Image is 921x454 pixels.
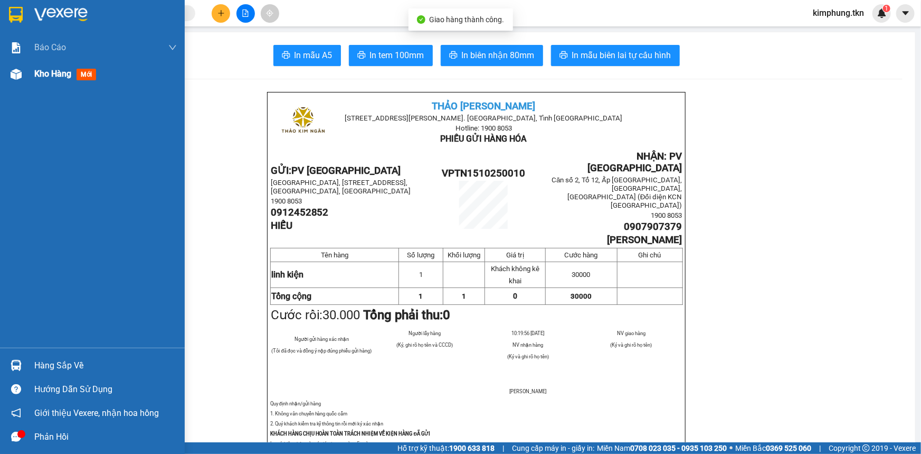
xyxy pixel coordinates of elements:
span: Miền Nam [597,442,727,454]
span: Khách không kê khai [491,265,539,285]
span: (Ký và ghi rõ họ tên) [507,354,549,359]
img: logo-vxr [9,7,23,23]
button: plus [212,4,230,23]
strong: 0708 023 035 - 0935 103 250 [630,444,727,452]
span: 1900 8053 [271,197,302,205]
span: 0 [513,292,517,300]
span: PV [GEOGRAPHIC_DATA] [291,165,401,177]
span: | [502,442,504,454]
span: In biên nhận 80mm [462,49,535,62]
span: [PERSON_NAME] [607,234,682,246]
strong: GỬI: [271,165,401,177]
button: file-add [236,4,255,23]
span: THẢO [PERSON_NAME] [432,100,536,112]
span: HIẾU [271,220,292,231]
span: printer [559,51,568,61]
span: message [11,432,21,442]
span: Ghi chú [639,251,661,259]
span: question-circle [11,384,21,394]
strong: Tổng phải thu: [364,308,451,322]
button: printerIn mẫu biên lai tự cấu hình [551,45,680,66]
span: 1 [419,292,423,300]
span: printer [449,51,458,61]
span: printer [282,51,290,61]
button: printerIn mẫu A5 [273,45,341,66]
span: Người gửi hàng xác nhận [295,336,349,342]
span: In tem 100mm [370,49,424,62]
span: Cước rồi: [271,308,451,322]
span: notification [11,408,21,418]
button: printerIn tem 100mm [349,45,433,66]
span: [GEOGRAPHIC_DATA], [STREET_ADDRESS], [GEOGRAPHIC_DATA], [GEOGRAPHIC_DATA] [271,179,411,195]
strong: 0369 525 060 [766,444,811,452]
span: 0 [443,308,451,322]
img: warehouse-icon [11,69,22,80]
span: [STREET_ADDRESS][PERSON_NAME]. [GEOGRAPHIC_DATA], Tỉnh [GEOGRAPHIC_DATA] [345,114,623,122]
img: logo [277,96,329,148]
span: 0912452852 [271,207,329,218]
span: printer [357,51,366,61]
span: (Tôi đã đọc và đồng ý nộp đúng phiếu gửi hàng) [272,348,372,354]
span: Giá trị [506,251,524,259]
span: 1. Không vân chuyển hàng quốc cấm [270,411,348,416]
span: check-circle [417,15,425,24]
span: Miền Bắc [735,442,811,454]
button: aim [261,4,279,23]
button: printerIn biên nhận 80mm [441,45,543,66]
strong: Tổng cộng [271,291,311,301]
span: Căn số 2, Tổ 12, Ấp [GEOGRAPHIC_DATA], [GEOGRAPHIC_DATA], [GEOGRAPHIC_DATA] (Đối diện KCN [GEOG... [552,176,682,209]
strong: KHÁCH HÀNG CHỊU HOÀN TOÀN TRÁCH NHIỆM VỀ KIỆN HÀNG ĐÃ GỬI [270,431,431,437]
span: Cước hàng [565,251,598,259]
span: Người lấy hàng [409,330,441,336]
button: caret-down [896,4,915,23]
span: 1 [419,271,423,279]
span: aim [266,10,273,17]
span: file-add [242,10,249,17]
span: In mẫu A5 [295,49,333,62]
span: 30.000 [323,308,360,322]
sup: 1 [883,5,890,12]
span: Hotline: 1900 8053 [455,124,512,132]
span: ⚪️ [729,446,733,450]
span: Khối lượng [448,251,480,259]
span: down [168,43,177,52]
span: 1 [885,5,888,12]
img: solution-icon [11,42,22,53]
span: (Ký, ghi rõ họ tên và CCCD) [396,342,453,348]
span: copyright [862,444,870,452]
div: Hàng sắp về [34,358,177,374]
span: 2. Quý khách kiểm tra kỹ thông tin rồi mới ký xác nhận [270,421,384,427]
span: (Ký và ghi rõ họ tên) [610,342,652,348]
span: VPTN1510250010 [442,168,525,179]
span: 1900 8053 [651,211,682,219]
span: 10:19:56 [DATE] [511,330,544,336]
span: Báo cáo [34,41,66,54]
div: Hướng dẫn sử dụng [34,382,177,397]
span: mới [77,69,96,80]
span: Giới thiệu Vexere, nhận hoa hồng [34,406,159,420]
span: [PERSON_NAME] [509,388,546,394]
span: Kho hàng [34,69,71,79]
span: 30000 [572,271,591,279]
span: NV nhận hàng [512,342,543,348]
span: In mẫu biên lai tự cấu hình [572,49,671,62]
span: Quy định nhận/gửi hàng [270,401,321,406]
span: 0907907379 [624,221,682,233]
span: plus [217,10,225,17]
span: NV giao hàng [617,330,645,336]
strong: 1900 633 818 [449,444,495,452]
img: warehouse-icon [11,360,22,371]
div: Phản hồi [34,429,177,445]
span: Hỗ trợ kỹ thuật: [397,442,495,454]
span: 30000 [571,292,592,300]
span: NHẬN: PV [GEOGRAPHIC_DATA] [588,151,682,174]
img: icon-new-feature [877,8,887,18]
span: kimphung.tkn [804,6,872,20]
span: PHIẾU GỬI HÀNG HÓA [441,134,527,144]
span: 1 [462,292,466,300]
span: Cung cấp máy in - giấy in: [512,442,594,454]
span: Giao hàng thành công. [430,15,505,24]
span: Số lượng [407,251,434,259]
span: | [819,442,821,454]
span: Lưu ý: biên nhận này có giá trị trong vòng 5 ngày [270,441,371,447]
